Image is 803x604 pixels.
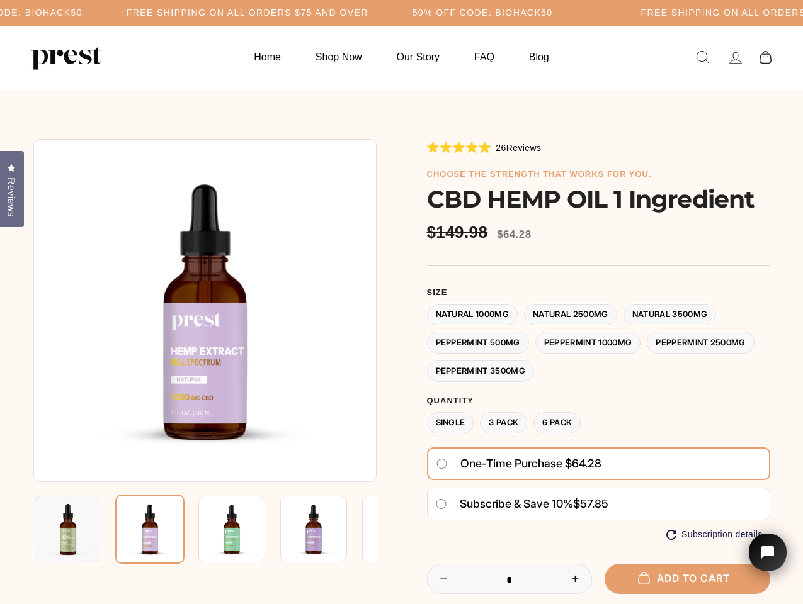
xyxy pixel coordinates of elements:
span: One-time purchase $64.28 [460,452,601,475]
label: Size [427,288,770,298]
ul: Primary [238,45,564,69]
span: $64.28 [497,228,531,240]
button: Subscription details [666,529,762,540]
a: Home [238,45,297,69]
input: quantity [428,564,592,595]
label: 6 Pack [533,412,581,434]
input: Subscribe & save 10%$57.85 [435,499,447,509]
label: Peppermint 500MG [427,332,529,354]
h5: Free Shipping on all orders $75 and over [127,8,368,18]
a: Our Story [381,45,455,69]
img: CBD HEMP OIL 1 Ingredient [280,496,347,562]
label: Peppermint 1000MG [535,332,641,354]
a: Blog [513,45,565,69]
img: PREST ORGANICS [31,45,101,70]
div: 26Reviews [427,140,542,154]
span: $57.85 [573,497,608,510]
span: $149.98 [427,223,491,242]
a: Shop Now [300,45,378,69]
h6: choose the strength that works for you. [427,169,770,179]
img: CBD HEMP OIL 1 Ingredient [35,496,101,562]
button: Reduce item quantity by one [428,564,460,593]
label: Natural 2500MG [524,304,617,326]
label: Peppermint 3500MG [427,360,535,382]
label: Quantity [427,396,770,406]
iframe: Tidio Chat [732,516,803,604]
span: Add to cart [644,572,730,584]
button: Increase item quantity by one [559,564,591,593]
img: CBD HEMP OIL 1 Ingredient [33,139,377,482]
label: Peppermint 2500MG [647,332,755,354]
span: Reviews [3,177,20,217]
label: Natural 1000MG [427,304,518,326]
input: One-time purchase $64.28 [436,459,448,469]
span: 26 [496,143,506,153]
label: Natural 3500MG [624,304,717,326]
button: Add to cart [605,564,770,593]
span: Subscription details [681,529,762,540]
h1: CBD HEMP OIL 1 Ingredient [427,185,770,213]
a: FAQ [458,45,510,69]
h5: 50% OFF CODE: BIOHACK50 [413,8,553,18]
span: Subscribe & save 10% [460,497,573,510]
label: Single [427,412,474,434]
img: CBD HEMP OIL 1 Ingredient [362,496,429,562]
img: CBD HEMP OIL 1 Ingredient [115,495,185,564]
span: Reviews [506,143,542,153]
label: 3 Pack [480,412,527,434]
img: CBD HEMP OIL 1 Ingredient [198,496,265,562]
